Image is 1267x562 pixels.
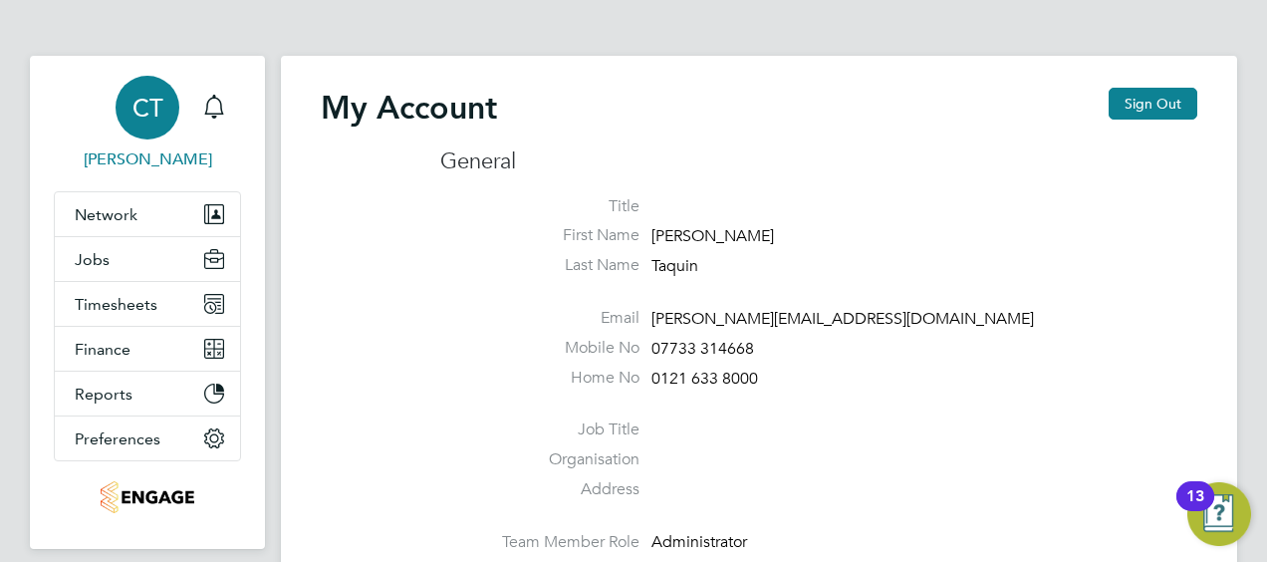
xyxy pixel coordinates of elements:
[1187,482,1251,546] button: Open Resource Center, 13 new notifications
[75,205,137,224] span: Network
[440,225,639,246] label: First Name
[55,282,240,326] button: Timesheets
[321,88,497,128] h2: My Account
[440,147,1197,176] h3: General
[440,479,639,500] label: Address
[75,250,110,269] span: Jobs
[55,417,240,460] button: Preferences
[55,372,240,416] button: Reports
[651,256,698,276] span: Taquin
[54,76,241,171] a: CT[PERSON_NAME]
[651,339,754,359] span: 07733 314668
[75,429,160,448] span: Preferences
[651,227,774,247] span: [PERSON_NAME]
[440,255,639,276] label: Last Name
[55,192,240,236] button: Network
[54,147,241,171] span: Chloe Taquin
[440,308,639,329] label: Email
[440,368,639,389] label: Home No
[440,449,639,470] label: Organisation
[101,481,193,513] img: thornbaker-logo-retina.png
[75,295,157,314] span: Timesheets
[440,196,639,217] label: Title
[55,327,240,371] button: Finance
[75,340,130,359] span: Finance
[440,420,639,440] label: Job Title
[132,95,163,121] span: CT
[651,309,1034,329] span: [PERSON_NAME][EMAIL_ADDRESS][DOMAIN_NAME]
[651,369,758,389] span: 0121 633 8000
[1109,88,1197,120] button: Sign Out
[75,385,132,404] span: Reports
[30,56,265,549] nav: Main navigation
[440,532,639,553] label: Team Member Role
[651,532,841,553] div: Administrator
[55,237,240,281] button: Jobs
[1186,496,1204,522] div: 13
[54,481,241,513] a: Go to home page
[440,338,639,359] label: Mobile No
